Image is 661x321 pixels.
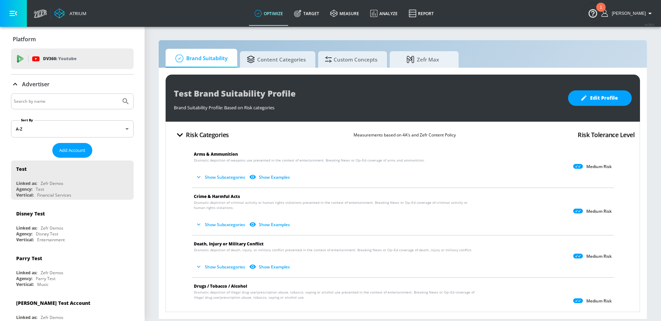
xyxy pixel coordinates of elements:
[601,9,654,18] button: [PERSON_NAME]
[397,51,449,68] span: Zefr Max
[578,130,634,140] h4: Risk Tolerance Level
[16,314,37,320] div: Linked as:
[16,186,32,192] div: Agency:
[36,186,44,192] div: Test
[194,283,247,289] span: Drugs / Tobacco / Alcohol
[248,309,293,320] button: Show Examples
[41,180,63,186] div: Zefr Demos
[41,270,63,276] div: Zefr Demos
[67,10,86,16] div: Atrium
[11,205,134,244] div: Disney TestLinked as:Zefr DemosAgency:Disney TestVertical:Entertainment
[16,180,37,186] div: Linked as:
[194,219,248,230] button: Show Subcategories
[194,158,425,163] span: Dramatic depiction of weapons use presented in the context of entertainment. Breaking News or Op–...
[365,1,403,26] a: Analyze
[249,1,288,26] a: optimize
[14,97,118,106] input: Search by name
[16,237,34,243] div: Vertical:
[194,241,264,247] span: Death, Injury or Military Conflict
[586,164,612,169] p: Medium Risk
[20,118,34,122] label: Sort By
[583,3,602,23] button: Open Resource Center, 1 new notification
[171,127,232,143] button: Risk Categories
[11,48,134,69] div: DV360: Youtube
[11,250,134,289] div: Parry TestLinked as:Zefr DemosAgency:Parry TestVertical:Music
[248,261,293,273] button: Show Examples
[403,1,439,26] a: Report
[16,281,34,287] div: Vertical:
[288,1,325,26] a: Target
[609,11,646,16] span: login as: casey.cohen@zefr.com
[11,30,134,49] div: Platform
[11,160,134,200] div: TestLinked as:Zefr DemosAgency:TestVertical:Financial Services
[194,200,479,210] span: Dramatic depiction of criminal activity or human rights violations presented in the context of en...
[54,8,86,19] a: Atrium
[16,166,27,172] div: Test
[16,255,42,262] div: Parry Test
[582,94,618,102] span: Edit Profile
[16,300,90,306] div: [PERSON_NAME] Test Account
[644,23,654,26] span: v 4.28.0
[194,247,472,253] span: Dramatic depiction of death, injury, or military conflict presented in the context of entertainme...
[194,290,479,300] span: Dramatic depiction of illegal drug use/prescription abuse, tobacco, vaping or alcohol use present...
[16,192,34,198] div: Vertical:
[41,314,63,320] div: Zefr Demos
[16,225,37,231] div: Linked as:
[586,209,612,214] p: Medium Risk
[52,143,92,158] button: Add Account
[22,80,50,88] p: Advertiser
[172,50,228,67] span: Brand Suitability
[586,254,612,259] p: Medium Risk
[11,120,134,137] div: A-Z
[36,231,58,237] div: Disney Test
[41,225,63,231] div: Zefr Demos
[600,7,602,16] div: 1
[194,151,238,157] span: Arms & Ammunition
[586,298,612,304] p: Medium Risk
[194,193,240,199] span: Crime & Harmful Acts
[186,130,229,140] h4: Risk Categories
[37,192,71,198] div: Financial Services
[354,131,456,139] p: Measurements based on 4A’s and Zefr Content Policy
[248,171,293,183] button: Show Examples
[16,270,37,276] div: Linked as:
[16,231,32,237] div: Agency:
[16,210,45,217] div: Disney Test
[325,1,365,26] a: measure
[13,35,36,43] p: Platform
[59,146,85,154] span: Add Account
[36,276,55,281] div: Parry Test
[194,261,248,273] button: Show Subcategories
[247,51,306,68] span: Content Categories
[325,51,377,68] span: Custom Concepts
[194,171,248,183] button: Show Subcategories
[174,101,561,111] div: Brand Suitability Profile: Based on Risk categories
[194,309,248,320] button: Show Subcategories
[11,75,134,94] div: Advertiser
[568,90,632,106] button: Edit Profile
[16,276,32,281] div: Agency:
[58,55,76,62] p: Youtube
[248,219,293,230] button: Show Examples
[37,281,49,287] div: Music
[37,237,65,243] div: Entertainment
[43,55,76,63] p: DV360:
